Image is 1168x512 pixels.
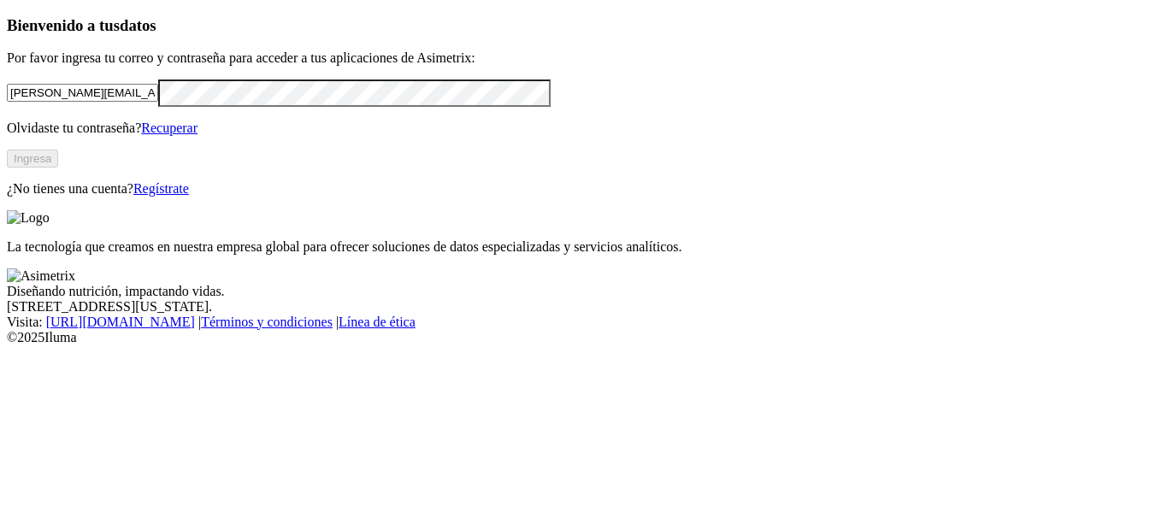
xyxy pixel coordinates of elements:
[7,299,1161,315] div: [STREET_ADDRESS][US_STATE].
[7,16,1161,35] h3: Bienvenido a tus
[339,315,416,329] a: Línea de ética
[7,239,1161,255] p: La tecnología que creamos en nuestra empresa global para ofrecer soluciones de datos especializad...
[141,121,198,135] a: Recuperar
[201,315,333,329] a: Términos y condiciones
[133,181,189,196] a: Regístrate
[7,181,1161,197] p: ¿No tienes una cuenta?
[7,210,50,226] img: Logo
[7,315,1161,330] div: Visita : | |
[120,16,156,34] span: datos
[7,150,58,168] button: Ingresa
[7,121,1161,136] p: Olvidaste tu contraseña?
[7,284,1161,299] div: Diseñando nutrición, impactando vidas.
[46,315,195,329] a: [URL][DOMAIN_NAME]
[7,50,1161,66] p: Por favor ingresa tu correo y contraseña para acceder a tus aplicaciones de Asimetrix:
[7,268,75,284] img: Asimetrix
[7,84,158,102] input: Tu correo
[7,330,1161,345] div: © 2025 Iluma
